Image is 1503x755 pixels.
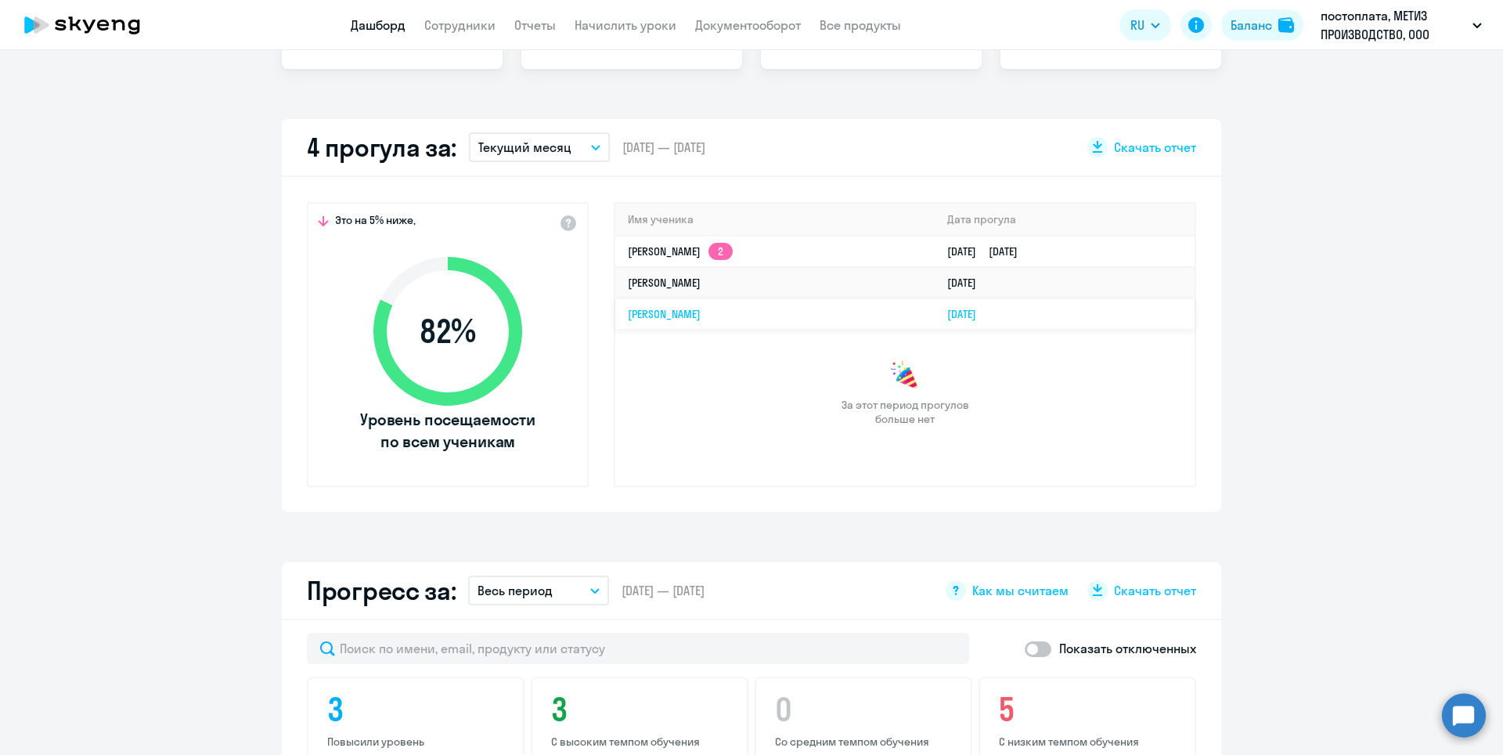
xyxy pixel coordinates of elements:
[1059,639,1196,658] p: Показать отключенных
[615,204,935,236] th: Имя ученика
[947,307,989,321] a: [DATE]
[947,244,1030,258] a: [DATE][DATE]
[551,691,733,728] h4: 3
[972,582,1069,599] span: Как мы считаем
[708,243,733,260] app-skyeng-badge: 2
[889,360,921,392] img: congrats
[1278,17,1294,33] img: balance
[1130,16,1144,34] span: RU
[307,132,456,163] h2: 4 прогула за:
[575,17,676,33] a: Начислить уроки
[935,204,1195,236] th: Дата прогула
[839,398,971,426] span: За этот период прогулов больше нет
[628,276,701,290] a: [PERSON_NAME]
[622,139,705,156] span: [DATE] — [DATE]
[469,132,610,162] button: Текущий месяц
[1221,9,1303,41] button: Балансbalance
[628,307,701,321] a: [PERSON_NAME]
[514,17,556,33] a: Отчеты
[1119,9,1171,41] button: RU
[999,735,1180,749] p: С низким темпом обучения
[424,17,496,33] a: Сотрудники
[1231,16,1272,34] div: Баланс
[478,138,571,157] p: Текущий месяц
[327,735,509,749] p: Повысили уровень
[628,244,733,258] a: [PERSON_NAME]2
[335,213,416,232] span: Это на 5% ниже,
[999,691,1180,728] h4: 5
[947,276,989,290] a: [DATE]
[307,575,456,606] h2: Прогресс за:
[351,17,405,33] a: Дашборд
[622,582,705,599] span: [DATE] — [DATE]
[358,409,538,453] span: Уровень посещаемости по всем ученикам
[1114,139,1196,156] span: Скачать отчет
[307,633,969,664] input: Поиск по имени, email, продукту или статусу
[551,735,733,749] p: С высоким темпом обучения
[468,576,609,605] button: Весь период
[327,691,509,728] h4: 3
[1321,6,1466,44] p: постоплата, МЕТИЗ ПРОИЗВОДСТВО, ООО
[1313,6,1490,44] button: постоплата, МЕТИЗ ПРОИЗВОДСТВО, ООО
[1114,582,1196,599] span: Скачать отчет
[478,581,553,600] p: Весь период
[358,312,538,350] span: 82 %
[820,17,901,33] a: Все продукты
[695,17,801,33] a: Документооборот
